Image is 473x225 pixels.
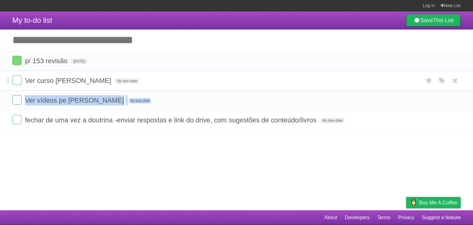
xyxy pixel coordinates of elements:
[12,56,22,65] label: Done
[25,96,126,104] span: Ver vídeos pe [PERSON_NAME]
[12,16,52,24] span: My to-do list
[377,212,391,223] a: Terms
[127,98,152,104] span: No due date
[345,212,370,223] a: Developers
[419,197,458,208] span: Buy me a coffee
[324,212,337,223] a: About
[12,76,22,85] label: Done
[406,197,461,208] a: Buy me a coffee
[423,76,435,86] label: Star task
[406,14,461,27] a: SaveThis List
[422,212,461,223] a: Suggest a feature
[12,115,22,124] label: Done
[25,77,113,84] span: Ver curso [PERSON_NAME]
[433,17,454,23] b: This List
[409,197,418,208] img: Buy me a coffee
[12,95,22,104] label: Done
[398,212,414,223] a: Privacy
[25,57,69,65] span: p/ 153 revisão
[320,118,345,123] span: No due date
[115,78,139,84] span: No due date
[25,116,318,124] span: fechar de uma vez a doutrina -enviar respostas e link do drive, com sugestões de conteúdo/livros
[71,59,87,64] span: [DATE]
